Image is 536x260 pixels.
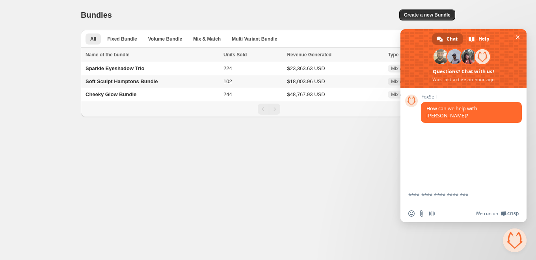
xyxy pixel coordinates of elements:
[86,65,145,71] span: Sparkle Eyeshadow Trio
[391,65,417,72] span: Mix & Match
[86,51,219,59] div: Name of the bundle
[287,78,325,84] span: $18,003.96 USD
[429,210,435,217] span: Audio message
[107,36,137,42] span: Fixed Bundle
[223,51,247,59] span: Units Sold
[90,36,96,42] span: All
[223,65,232,71] span: 224
[232,36,277,42] span: Multi Variant Bundle
[287,51,339,59] button: Revenue Generated
[81,10,112,20] h1: Bundles
[391,91,417,98] span: Mix & Match
[223,78,232,84] span: 102
[478,33,489,45] span: Help
[421,94,522,100] span: FoxSell
[391,78,417,85] span: Mix & Match
[476,210,519,217] a: We run onCrisp
[287,65,325,71] span: $23,363.63 USD
[432,33,463,45] div: Chat
[507,210,519,217] span: Crisp
[426,105,477,119] span: How can we help with [PERSON_NAME]?
[476,210,498,217] span: We run on
[388,51,450,59] div: Type
[287,91,325,97] span: $48,767.93 USD
[399,9,455,20] button: Create a new Bundle
[193,36,221,42] span: Mix & Match
[408,192,501,199] textarea: Compose your message...
[287,51,331,59] span: Revenue Generated
[408,210,415,217] span: Insert an emoji
[447,33,458,45] span: Chat
[223,91,232,97] span: 244
[464,33,495,45] div: Help
[503,228,527,252] div: Close chat
[86,78,158,84] span: Soft Sculpt Hamptons Bundle
[514,33,522,41] span: Close chat
[223,51,255,59] button: Units Sold
[404,12,450,18] span: Create a new Bundle
[81,101,455,117] nav: Pagination
[419,210,425,217] span: Send a file
[148,36,182,42] span: Volume Bundle
[86,91,136,97] span: Cheeky Glow Bundle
